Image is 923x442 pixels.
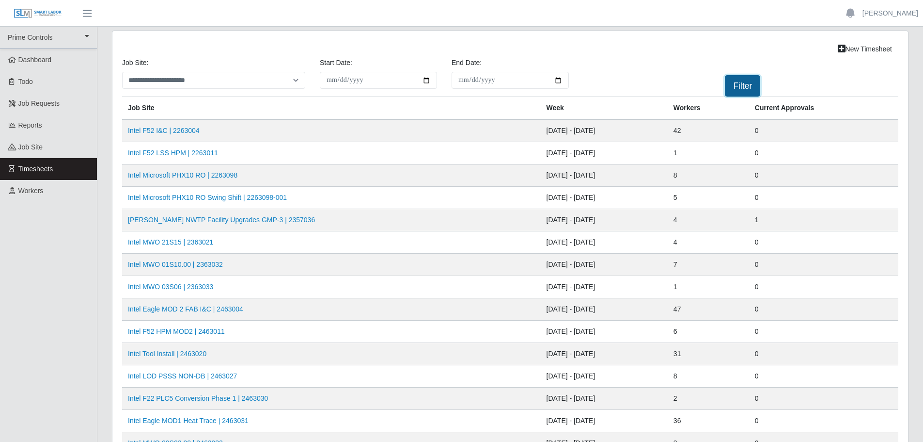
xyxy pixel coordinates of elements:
a: Intel MWO 03S06 | 2363033 [128,283,213,291]
th: Week [541,97,668,120]
td: [DATE] - [DATE] [541,209,668,231]
button: Filter [725,75,760,97]
td: [DATE] - [DATE] [541,343,668,365]
td: 42 [668,119,749,142]
td: [DATE] - [DATE] [541,388,668,410]
a: Intel Microsoft PHX10 RO | 2263098 [128,171,237,179]
span: Timesheets [18,165,53,173]
a: Intel Tool Install | 2463020 [128,350,206,358]
td: [DATE] - [DATE] [541,231,668,254]
td: 8 [668,365,749,388]
td: 1 [749,209,898,231]
td: 0 [749,164,898,187]
a: Intel MWO 01S10.00 | 2363032 [128,261,223,268]
td: [DATE] - [DATE] [541,142,668,164]
td: 31 [668,343,749,365]
a: [PERSON_NAME] NWTP Facility Upgrades GMP-3 | 2357036 [128,216,315,224]
td: 0 [749,276,898,298]
td: 0 [749,410,898,432]
td: 0 [749,187,898,209]
td: [DATE] - [DATE] [541,276,668,298]
a: Intel Microsoft PHX10 RO Swing Shift | 2263098-001 [128,194,287,201]
td: 0 [749,119,898,142]
th: Current Approvals [749,97,898,120]
td: [DATE] - [DATE] [541,321,668,343]
td: 0 [749,321,898,343]
span: Todo [18,78,33,85]
label: End Date: [452,58,482,68]
td: [DATE] - [DATE] [541,187,668,209]
span: Reports [18,121,42,129]
a: New Timesheet [831,41,898,58]
span: Job Requests [18,99,60,107]
td: 36 [668,410,749,432]
td: [DATE] - [DATE] [541,365,668,388]
td: 0 [749,388,898,410]
a: Intel Eagle MOD1 Heat Trace | 2463031 [128,417,249,425]
td: 1 [668,142,749,164]
img: SLM Logo [14,8,62,19]
a: Intel F22 PLC5 Conversion Phase 1 | 2463030 [128,394,268,402]
td: [DATE] - [DATE] [541,254,668,276]
label: job site: [122,58,148,68]
td: [DATE] - [DATE] [541,298,668,321]
td: 7 [668,254,749,276]
td: 8 [668,164,749,187]
td: [DATE] - [DATE] [541,410,668,432]
td: [DATE] - [DATE] [541,164,668,187]
th: Workers [668,97,749,120]
a: Intel F52 LSS HPM | 2263011 [128,149,218,157]
td: 4 [668,231,749,254]
td: 0 [749,343,898,365]
span: Workers [18,187,44,195]
a: Intel F52 HPM MOD2 | 2463011 [128,327,225,335]
td: 5 [668,187,749,209]
td: 0 [749,365,898,388]
td: 2 [668,388,749,410]
a: [PERSON_NAME] [862,8,918,18]
td: 1 [668,276,749,298]
td: 0 [749,298,898,321]
td: 0 [749,231,898,254]
span: Dashboard [18,56,52,64]
td: 0 [749,142,898,164]
a: Intel LOD PSSS NON-DB | 2463027 [128,372,237,380]
th: job site [122,97,541,120]
a: Intel Eagle MOD 2 FAB I&C | 2463004 [128,305,243,313]
a: Intel F52 I&C | 2263004 [128,127,200,134]
td: 4 [668,209,749,231]
a: Intel MWO 21S15 | 2363021 [128,238,213,246]
td: 6 [668,321,749,343]
td: 0 [749,254,898,276]
span: job site [18,143,43,151]
label: Start Date: [320,58,352,68]
td: [DATE] - [DATE] [541,119,668,142]
td: 47 [668,298,749,321]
